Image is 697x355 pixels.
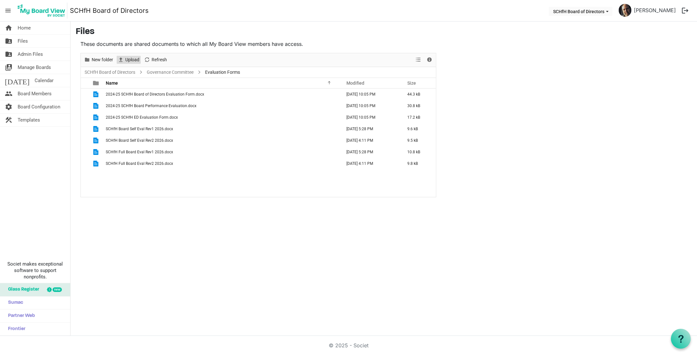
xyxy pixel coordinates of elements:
td: checkbox [81,100,89,112]
td: checkbox [81,158,89,169]
span: SCHfH Board Self Eval Rev2 2026.docx [106,138,173,143]
span: Board Configuration [18,100,60,113]
h3: Files [76,27,692,38]
a: [PERSON_NAME] [631,4,678,17]
div: Upload [115,53,142,67]
span: Modified [346,80,364,86]
td: SCHfH Board Self Eval Rev1 2026.docx is template cell column header Name [104,123,340,135]
td: is template cell column header type [89,112,104,123]
td: checkbox [81,123,89,135]
span: Evaluation Forms [204,68,241,76]
span: settings [5,100,12,113]
button: View dropdownbutton [414,56,422,64]
td: is template cell column header type [89,89,104,100]
a: SCHfH Board of Directors [83,68,137,76]
td: 44.3 kB is template cell column header Size [401,89,436,100]
span: Upload [125,56,140,64]
td: September 04, 2025 5:28 PM column header Modified [340,123,401,135]
span: Home [18,21,31,34]
span: SCHfH Board Self Eval Rev1 2026.docx [106,127,173,131]
span: Name [106,80,118,86]
span: Files [18,35,28,47]
span: Sumac [5,296,23,309]
button: Refresh [143,56,168,64]
td: checkbox [81,135,89,146]
td: is template cell column header type [89,135,104,146]
span: 2024-25 SCHfH Board Performance Evaluation.docx [106,104,196,108]
td: 9.6 kB is template cell column header Size [401,123,436,135]
span: Admin Files [18,48,43,61]
td: 2024-25 SCHfH Board of Directors Evaluation Form.docx is template cell column header Name [104,89,340,100]
p: These documents are shared documents to which all My Board View members have access. [80,40,436,48]
td: 2024-25 SCHfH Board Performance Evaluation.docx is template cell column header Name [104,100,340,112]
a: SCHfH Board of Directors [70,4,149,17]
a: Governance Committee [145,68,195,76]
div: Refresh [142,53,169,67]
button: Upload [117,56,141,64]
td: March 12, 2025 10:05 PM column header Modified [340,89,401,100]
span: switch_account [5,61,12,74]
span: Societ makes exceptional software to support nonprofits. [3,261,67,280]
span: SCHfH Full Board Eval Rev1 2026.docx [106,150,173,154]
td: March 12, 2025 10:05 PM column header Modified [340,100,401,112]
td: checkbox [81,146,89,158]
span: SCHfH Full Board Eval Rev2 2026.docx [106,161,173,166]
td: October 01, 2025 4:11 PM column header Modified [340,135,401,146]
td: checkbox [81,112,89,123]
td: October 01, 2025 4:11 PM column header Modified [340,158,401,169]
span: folder_shared [5,35,12,47]
div: Details [424,53,435,67]
div: View [413,53,424,67]
a: © 2025 - Societ [329,342,369,349]
button: Details [425,56,434,64]
td: SCHfH Full Board Eval Rev2 2026.docx is template cell column header Name [104,158,340,169]
img: My Board View Logo [16,3,67,19]
button: SCHfH Board of Directors dropdownbutton [549,7,612,16]
a: My Board View Logo [16,3,70,19]
span: construction [5,114,12,126]
img: yBGpWBoWnom3Zw7BMdEWlLVUZpYoI47Jpb9souhwf1jEgJUyyu107S__lmbQQ54c4KKuLw7hNP5JKuvjTEF3_w_thumb.png [618,4,631,17]
td: checkbox [81,89,89,100]
span: 2024-25 SCHfH ED Evaluation Form.docx [106,115,178,120]
div: New folder [82,53,115,67]
td: SCHfH Full Board Eval Rev1 2026.docx is template cell column header Name [104,146,340,158]
td: is template cell column header type [89,123,104,135]
span: folder_shared [5,48,12,61]
td: is template cell column header type [89,158,104,169]
span: people [5,87,12,100]
span: Manage Boards [18,61,51,74]
td: September 04, 2025 5:28 PM column header Modified [340,146,401,158]
td: 9.5 kB is template cell column header Size [401,135,436,146]
td: March 12, 2025 10:05 PM column header Modified [340,112,401,123]
span: 2024-25 SCHfH Board of Directors Evaluation Form.docx [106,92,204,97]
span: Size [407,80,416,86]
button: New folder [83,56,114,64]
td: is template cell column header type [89,100,104,112]
span: Frontier [5,323,25,335]
div: new [53,287,62,292]
span: New folder [91,56,114,64]
span: Calendar [35,74,54,87]
td: SCHfH Board Self Eval Rev2 2026.docx is template cell column header Name [104,135,340,146]
span: [DATE] [5,74,29,87]
span: Glass Register [5,283,39,296]
td: 9.8 kB is template cell column header Size [401,158,436,169]
span: home [5,21,12,34]
td: is template cell column header type [89,146,104,158]
button: logout [678,4,692,17]
td: 10.8 kB is template cell column header Size [401,146,436,158]
span: Templates [18,114,40,126]
td: 2024-25 SCHfH ED Evaluation Form.docx is template cell column header Name [104,112,340,123]
td: 30.8 kB is template cell column header Size [401,100,436,112]
td: 17.2 kB is template cell column header Size [401,112,436,123]
span: Partner Web [5,309,35,322]
span: Refresh [151,56,168,64]
span: menu [2,4,14,17]
span: Board Members [18,87,52,100]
